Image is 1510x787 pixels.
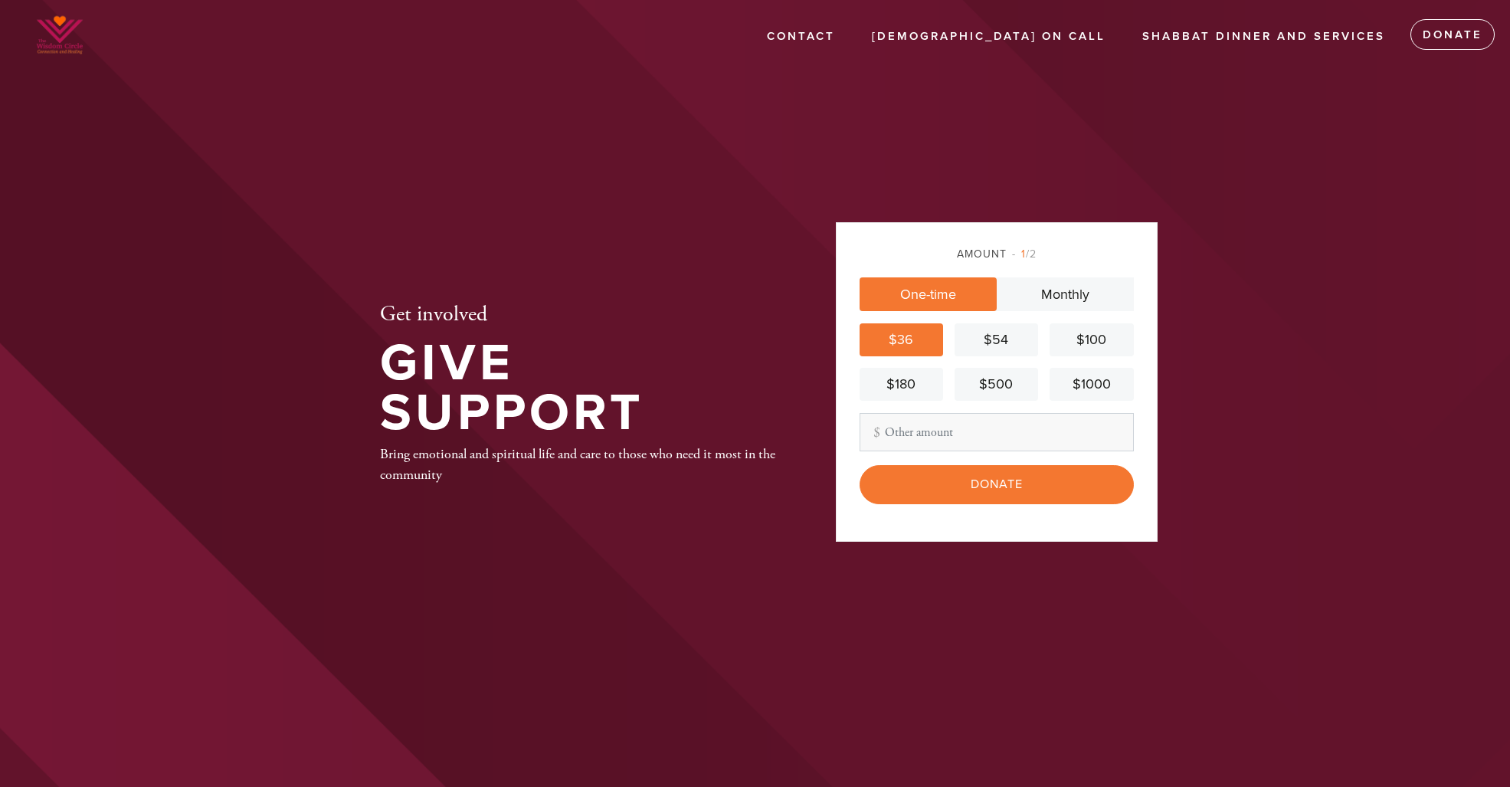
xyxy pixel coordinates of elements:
a: $54 [955,323,1038,356]
a: $100 [1050,323,1133,356]
span: /2 [1012,248,1037,261]
a: One-time [860,277,997,311]
a: Contact [755,22,847,51]
div: $1000 [1056,374,1127,395]
a: Shabbat Dinner and Services [1131,22,1397,51]
div: $54 [961,330,1032,350]
div: $500 [961,374,1032,395]
span: 1 [1021,248,1026,261]
img: WhatsApp%20Image%202025-03-14%20at%2002.png [23,8,97,63]
a: Donate [1410,19,1495,50]
h1: Give Support [380,339,786,438]
a: [DEMOGRAPHIC_DATA] On Call [860,22,1117,51]
div: $100 [1056,330,1127,350]
a: $36 [860,323,943,356]
a: $180 [860,368,943,401]
div: Bring emotional and spiritual life and care to those who need it most in the community [380,444,786,485]
a: $500 [955,368,1038,401]
div: $180 [866,374,937,395]
a: Monthly [997,277,1134,311]
a: $1000 [1050,368,1133,401]
input: Donate [860,465,1134,503]
input: Other amount [860,413,1134,451]
div: $36 [866,330,937,350]
div: Amount [860,246,1134,262]
h2: Get involved [380,302,786,328]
